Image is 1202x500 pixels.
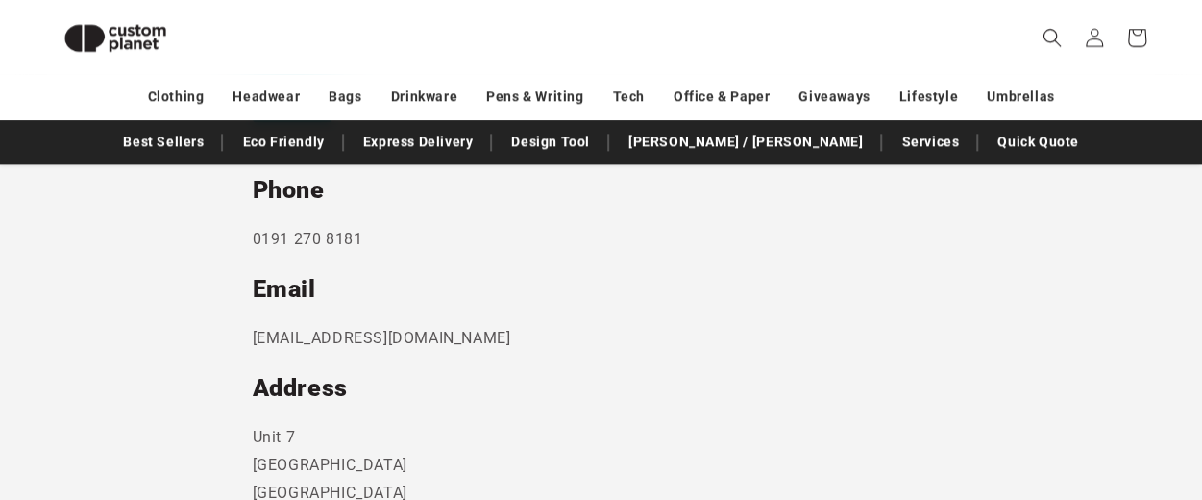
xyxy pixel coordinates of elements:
a: Quick Quote [988,125,1089,159]
a: Services [892,125,969,159]
a: Tech [612,80,644,113]
p: [EMAIL_ADDRESS][DOMAIN_NAME] [253,325,950,353]
a: Umbrellas [987,80,1054,113]
a: Clothing [148,80,205,113]
a: Drinkware [391,80,457,113]
a: Lifestyle [899,80,958,113]
a: Eco Friendly [233,125,333,159]
img: Custom Planet [48,8,183,68]
summary: Search [1031,16,1073,59]
h2: Email [253,274,950,305]
a: Bags [329,80,361,113]
h2: Address [253,373,950,404]
iframe: Chat Widget [881,292,1202,500]
h2: Phone [253,175,950,206]
a: Pens & Writing [486,80,583,113]
a: Headwear [233,80,300,113]
a: Express Delivery [354,125,483,159]
a: [PERSON_NAME] / [PERSON_NAME] [619,125,872,159]
p: 0191 270 8181 [253,226,950,254]
a: Design Tool [502,125,600,159]
a: Giveaways [798,80,870,113]
a: Office & Paper [674,80,770,113]
a: Best Sellers [113,125,213,159]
